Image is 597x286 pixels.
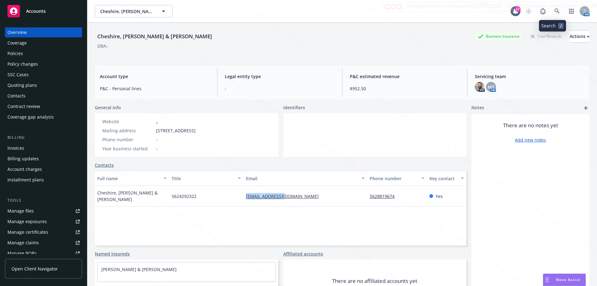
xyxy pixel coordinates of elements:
a: Installment plans [5,175,82,185]
div: Actions [570,30,590,42]
a: Search [551,5,563,17]
div: Contacts [7,91,25,101]
div: Website [102,118,154,125]
span: P&C - Personal lines [100,85,210,92]
a: SSC Cases [5,70,82,80]
a: Contract review [5,101,82,111]
a: Policy changes [5,59,82,69]
a: Invoices [5,143,82,153]
button: Cheshire, [PERSON_NAME] & [PERSON_NAME] [95,5,173,17]
a: Manage BORs [5,248,82,258]
a: - [156,119,158,124]
div: Manage certificates [7,227,48,237]
a: 5628819674 [370,193,400,199]
a: Account charges [5,164,82,174]
a: Report a Bug [537,5,549,17]
a: Affiliated accounts [283,251,323,257]
div: Coverage [7,38,27,48]
a: [EMAIL_ADDRESS][DOMAIN_NAME] [246,193,324,199]
span: - [156,136,158,143]
a: Quoting plans [5,80,82,90]
span: MT [488,84,494,90]
div: DBA: - [97,43,109,49]
span: $952.50 [350,85,460,92]
div: Invoices [7,143,24,153]
span: There are no affiliated accounts yet [332,277,417,285]
span: - [156,145,158,152]
a: Start snowing [522,5,535,17]
button: Key contact [427,171,466,186]
div: Email [246,175,358,182]
a: Billing updates [5,154,82,164]
div: Cheshire, [PERSON_NAME] & [PERSON_NAME] [95,32,215,40]
div: Overview [7,27,27,37]
span: Yes [436,193,443,199]
span: Accounts [26,9,46,14]
span: - [225,85,335,92]
div: Drag to move [543,274,551,286]
div: Policies [7,49,23,59]
div: Key contact [429,175,457,182]
span: Cheshire, [PERSON_NAME] & [PERSON_NAME] [100,8,154,15]
a: Manage exposures [5,217,82,227]
span: Nova Assist [556,277,581,282]
div: Manage exposures [7,217,47,227]
span: 5624292322 [172,193,197,199]
div: Policy changes [7,59,38,69]
div: Quoting plans [7,80,37,90]
button: Phone number [367,171,427,186]
a: Contacts [95,162,114,168]
a: Manage files [5,206,82,216]
span: Servicing team [475,73,585,80]
div: 17 [515,6,521,12]
div: Installment plans [7,175,44,185]
div: Billing updates [7,154,39,164]
a: [PERSON_NAME] & [PERSON_NAME] [101,266,177,272]
div: Total Rewards [528,32,565,40]
div: Coverage gap analysis [7,112,54,122]
a: Overview [5,27,82,37]
a: Manage claims [5,238,82,248]
span: There are no notes yet [503,122,558,129]
a: Coverage gap analysis [5,112,82,122]
span: Cheshire, [PERSON_NAME] & [PERSON_NAME] [97,190,167,203]
span: Identifiers [283,104,305,111]
div: Contract review [7,101,40,111]
div: Billing [5,134,82,141]
div: Tools [5,197,82,204]
div: Manage claims [7,238,39,248]
button: Full name [95,171,169,186]
a: Coverage [5,38,82,48]
button: Actions [570,30,590,43]
div: Title [172,175,234,182]
span: P&C estimated revenue [350,73,460,80]
span: Account type [100,73,210,80]
span: Notes [471,104,484,112]
a: Named insureds [95,251,130,257]
img: photo [475,82,485,92]
button: Title [169,171,243,186]
span: Open Client Navigator [12,265,58,272]
div: Manage BORs [7,248,37,258]
div: Manage files [7,206,34,216]
span: [STREET_ADDRESS] [156,127,196,134]
div: Account charges [7,164,42,174]
a: Add new notes [515,137,546,143]
div: Business Insurance [475,32,523,40]
span: Legal entity type [225,73,335,80]
a: Switch app [565,5,578,17]
button: Nova Assist [543,274,586,286]
a: add [582,104,590,112]
div: Mailing address [102,127,154,134]
div: Phone number [102,136,154,143]
div: Full name [97,175,160,182]
div: Year business started [102,145,154,152]
div: Phone number [370,175,417,182]
a: Policies [5,49,82,59]
a: Accounts [5,2,82,20]
a: Manage certificates [5,227,82,237]
span: General info [95,104,121,111]
a: Contacts [5,91,82,101]
div: SSC Cases [7,70,29,80]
